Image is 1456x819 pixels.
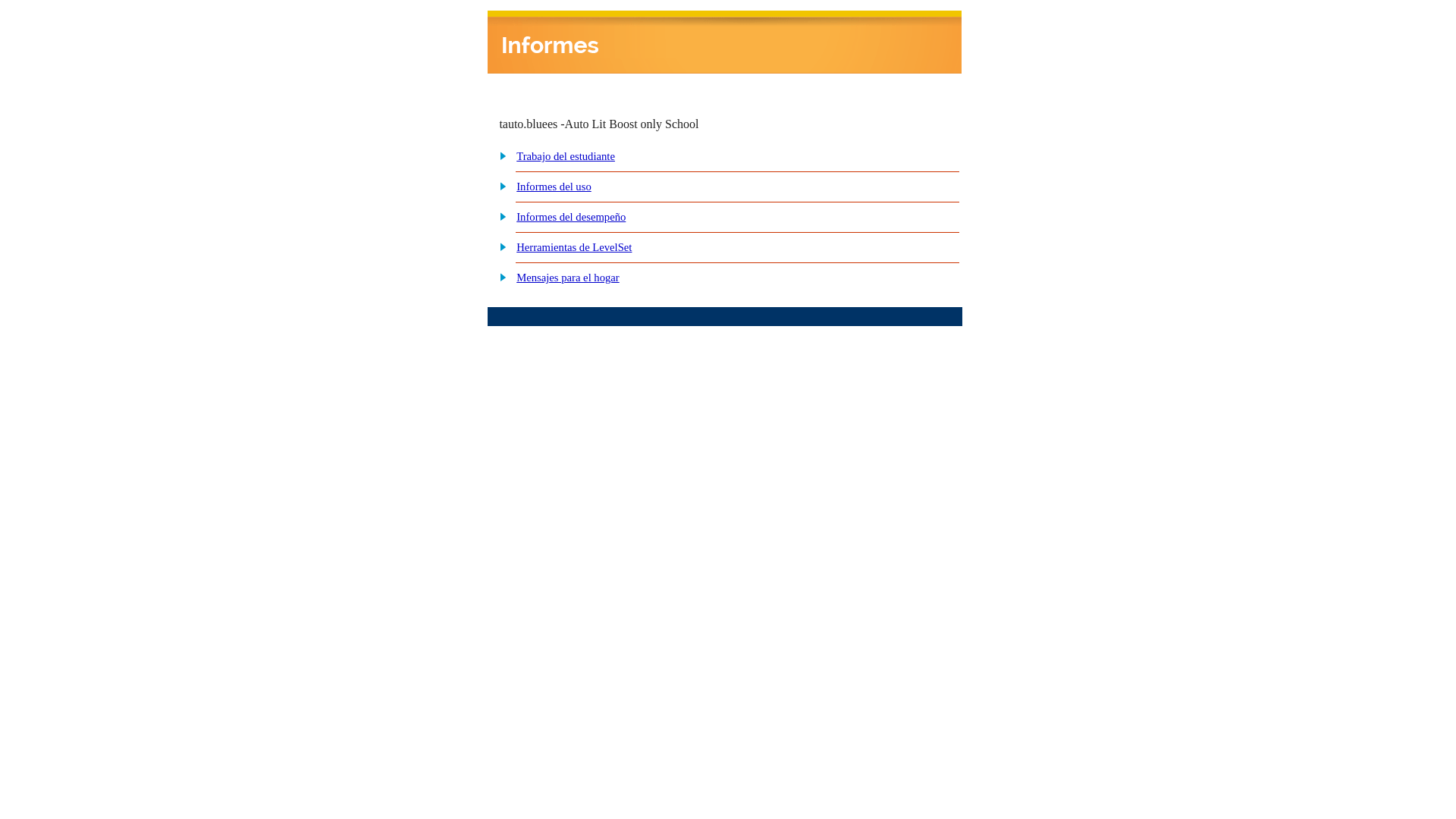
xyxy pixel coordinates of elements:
img: plus.gif [491,270,507,284]
a: Informes del desempeño [516,211,626,223]
img: plus.gif [491,240,507,253]
img: header [488,11,962,74]
a: Herramientas de LevelSet [516,241,632,253]
a: Mensajes para el hogar [516,271,620,284]
nobr: Auto Lit Boost only School [565,118,699,130]
a: Trabajo del estudiante [516,150,615,162]
img: plus.gif [491,209,507,223]
a: Informes del uso [516,180,591,193]
img: plus.gif [491,179,507,193]
img: plus.gif [491,149,507,162]
td: tauto.bluees - [499,118,778,131]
